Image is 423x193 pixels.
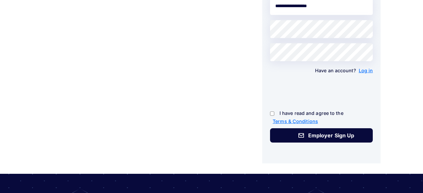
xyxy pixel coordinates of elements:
a: Terms & Conditions [273,117,318,126]
iframe: reCAPTCHA [270,81,369,107]
p: Have an account? [270,66,373,75]
p: I have read and agree to the [270,109,373,126]
button: Employer Sign Up [270,128,373,143]
a: Log in [359,66,373,75]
